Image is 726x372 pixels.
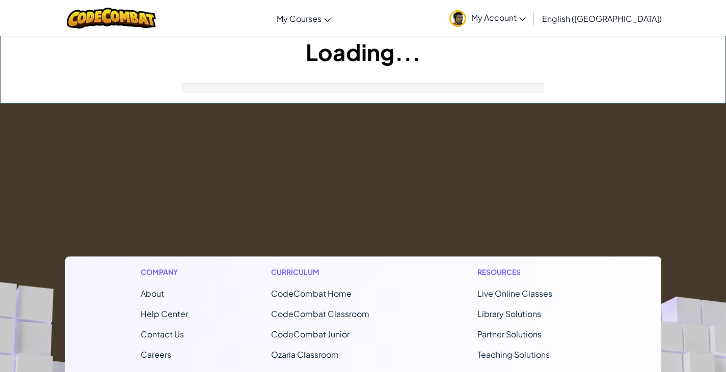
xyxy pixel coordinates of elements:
h1: Curriculum [271,267,394,277]
a: Ozaria Classroom [271,349,339,360]
a: About [141,288,164,299]
a: Help Center [141,308,188,319]
span: My Courses [277,13,321,24]
a: English ([GEOGRAPHIC_DATA]) [537,5,667,32]
a: CodeCombat Junior [271,329,349,339]
span: CodeCombat Home [271,288,352,299]
h1: Resources [477,267,586,277]
span: English ([GEOGRAPHIC_DATA]) [542,13,662,24]
a: Partner Solutions [477,329,542,339]
a: Live Online Classes [477,288,552,299]
img: CodeCombat logo [67,8,156,28]
h1: Company [141,267,188,277]
img: avatar [449,10,466,27]
a: CodeCombat Classroom [271,308,369,319]
a: My Courses [272,5,336,32]
a: Careers [141,349,171,360]
h1: Loading... [1,36,725,68]
span: My Account [471,12,526,23]
a: Library Solutions [477,308,541,319]
span: Contact Us [141,329,184,339]
a: My Account [444,2,531,34]
a: Teaching Solutions [477,349,550,360]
